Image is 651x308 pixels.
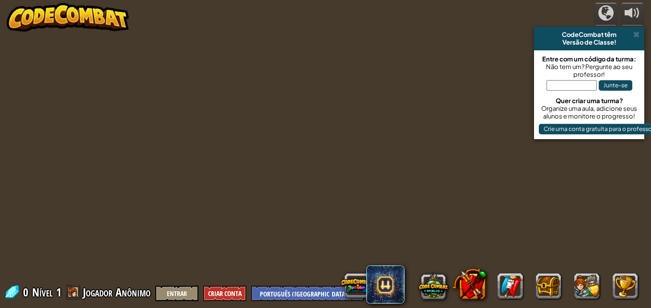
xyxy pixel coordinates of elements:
[594,3,618,25] button: Campanhas
[23,284,31,300] span: 0
[538,38,640,46] div: Versão de Classe!
[539,105,639,120] div: Organize uma aula, adicione seus alunos e monitore o progresso!
[83,284,151,300] span: Jogador Anônimo
[539,97,639,105] div: Quer criar uma turma?
[538,31,640,38] div: CodeCombat têm
[7,3,129,32] img: CodeCombat - Learn how to code by playing a game
[599,80,632,91] button: Junte-se
[539,63,639,78] div: Não tem um? Pergunte ao seu professor!
[56,284,61,300] span: 1
[539,55,639,63] div: Entre com um código da turma:
[620,3,644,25] button: Ajuste o volume
[203,285,246,301] button: Criar Conta
[155,285,198,301] button: Entrar
[32,284,53,300] span: Nível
